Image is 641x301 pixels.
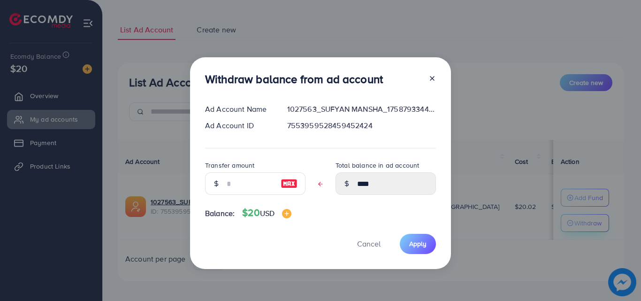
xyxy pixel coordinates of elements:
div: Ad Account Name [198,104,280,115]
div: 1027563_SUFYAN MANSHA_1758793344377 [280,104,443,115]
span: Apply [409,239,427,248]
img: image [282,209,291,218]
label: Total balance in ad account [336,161,419,170]
span: Balance: [205,208,235,219]
button: Apply [400,234,436,254]
div: 7553959528459452424 [280,120,443,131]
img: image [281,178,298,189]
span: USD [260,208,275,218]
button: Cancel [345,234,392,254]
div: Ad Account ID [198,120,280,131]
label: Transfer amount [205,161,254,170]
h4: $20 [242,207,291,219]
h3: Withdraw balance from ad account [205,72,383,86]
span: Cancel [357,239,381,249]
